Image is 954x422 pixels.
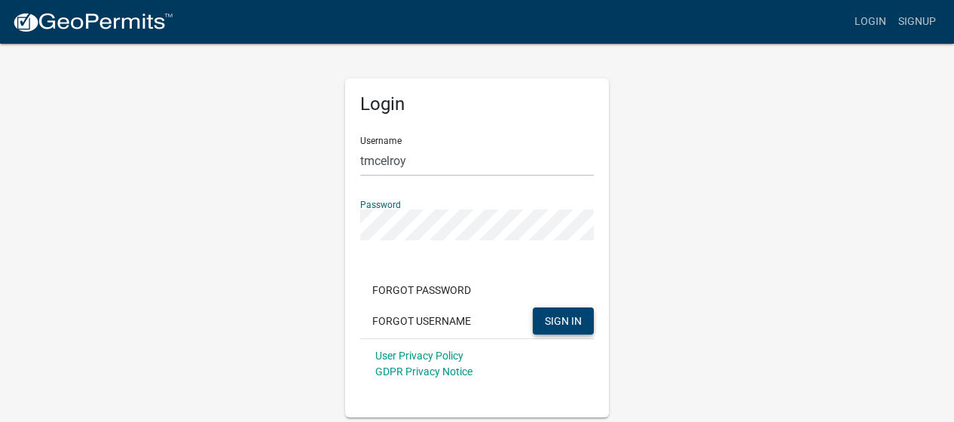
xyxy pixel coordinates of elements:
[360,277,483,304] button: Forgot Password
[375,365,472,378] a: GDPR Privacy Notice
[360,93,594,115] h5: Login
[849,8,892,36] a: Login
[533,307,594,335] button: SIGN IN
[360,307,483,335] button: Forgot Username
[375,350,463,362] a: User Privacy Policy
[545,314,582,326] span: SIGN IN
[892,8,942,36] a: Signup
